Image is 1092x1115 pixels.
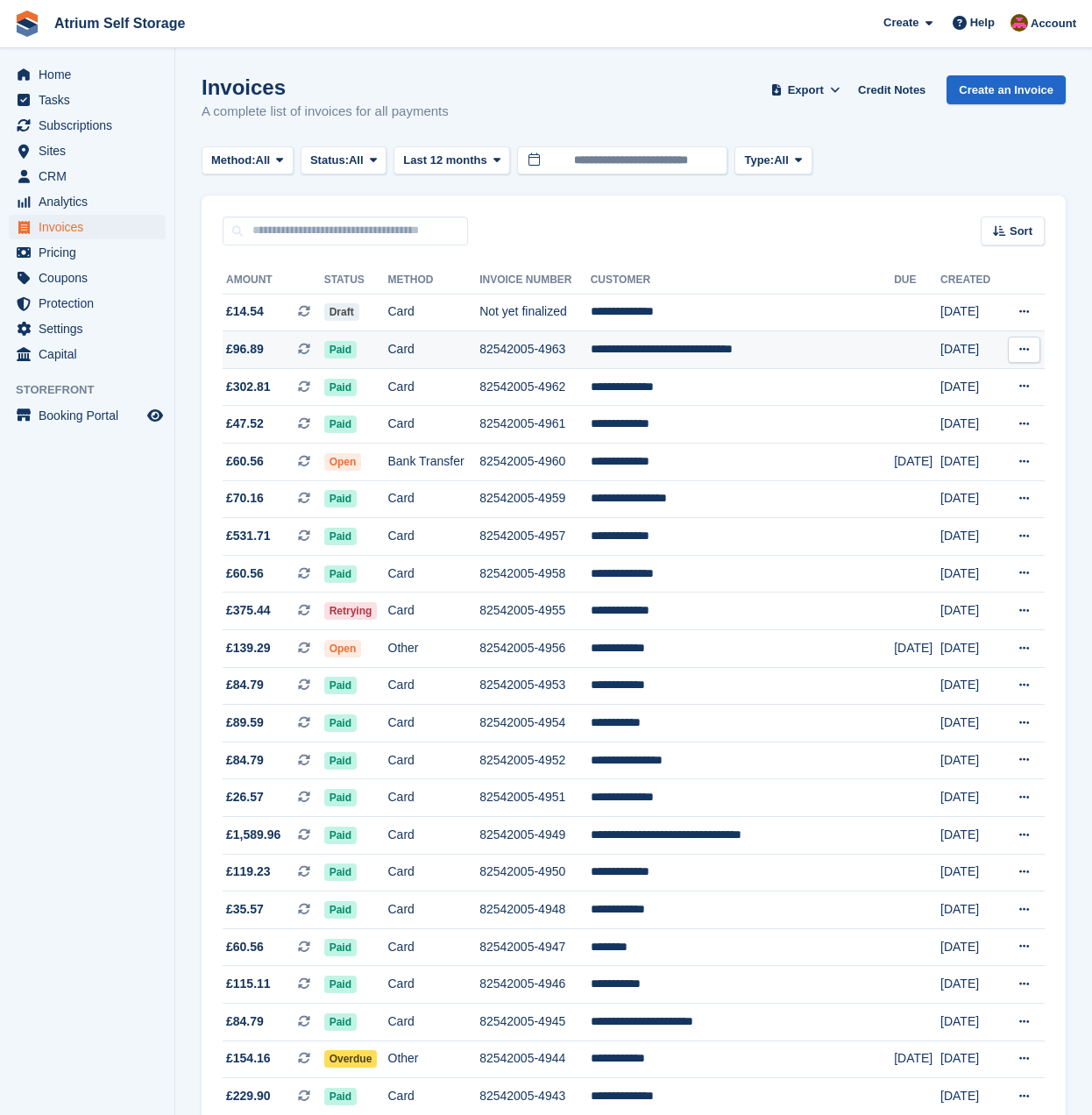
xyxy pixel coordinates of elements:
span: Status: [310,152,349,169]
td: 82542005-4956 [479,630,591,668]
span: Invoices [39,215,144,239]
a: menu [9,316,166,341]
td: 82542005-4951 [479,779,591,817]
span: Storefront [16,381,174,399]
td: Card [388,1003,480,1040]
button: Method: All [202,146,294,175]
a: Credit Notes [851,75,932,104]
td: Card [388,480,480,518]
td: Card [388,593,480,630]
span: Paid [324,415,357,433]
td: 82542005-4948 [479,891,591,929]
span: Paid [324,827,357,844]
span: £35.57 [226,900,264,919]
span: Type: [744,152,774,169]
span: Last 12 months [403,152,486,169]
td: [DATE] [940,1040,1001,1078]
th: Due [894,266,940,295]
a: menu [9,266,166,290]
button: Last 12 months [394,146,510,175]
th: Amount [223,266,324,295]
td: Card [388,368,480,406]
td: 82542005-4959 [479,480,591,518]
span: Capital [39,342,144,366]
th: Status [324,266,388,295]
span: Paid [324,939,357,956]
td: Card [388,705,480,742]
span: £84.79 [226,1012,264,1031]
span: Analytics [39,189,144,214]
button: Status: All [301,146,386,175]
td: 82542005-4946 [479,966,591,1004]
span: £139.29 [226,639,271,657]
a: menu [9,138,166,163]
td: Other [388,1040,480,1078]
span: £84.79 [226,751,264,770]
span: Paid [324,379,357,396]
span: £60.56 [226,452,264,471]
td: 82542005-4962 [479,368,591,406]
span: Overdue [324,1050,378,1068]
td: [DATE] [894,1040,940,1078]
td: 82542005-4963 [479,331,591,369]
span: Paid [324,490,357,508]
img: Mark Rhodes [1010,14,1028,32]
td: Card [388,406,480,444]
span: £1,589.96 [226,826,280,844]
td: [DATE] [940,555,1001,593]
td: [DATE] [894,630,940,668]
span: Paid [324,752,357,770]
span: £115.11 [226,975,271,993]
td: [DATE] [940,480,1001,518]
td: [DATE] [940,331,1001,369]
td: [DATE] [940,593,1001,630]
span: Pricing [39,240,144,265]
td: [DATE] [940,294,1001,331]
td: Card [388,331,480,369]
span: Open [324,453,362,471]
span: Export [788,82,824,99]
td: [DATE] [940,742,1001,779]
a: Atrium Self Storage [47,9,192,38]
a: menu [9,215,166,239]
span: Protection [39,291,144,316]
td: 82542005-4954 [479,705,591,742]
span: Paid [324,528,357,545]
span: £47.52 [226,415,264,433]
p: A complete list of invoices for all payments [202,102,449,122]
span: Subscriptions [39,113,144,138]
span: Paid [324,341,357,359]
span: Paid [324,901,357,919]
span: £154.16 [226,1049,271,1068]
a: menu [9,88,166,112]
img: stora-icon-8386f47178a22dfd0bd8f6a31ec36ba5ce8667c1dd55bd0f319d3a0aa187defe.svg [14,11,40,37]
span: £70.16 [226,489,264,508]
span: Paid [324,789,357,806]
span: £531.71 [226,527,271,545]
span: All [256,152,271,169]
span: Booking Portal [39,403,144,428]
th: Method [388,266,480,295]
h1: Invoices [202,75,449,99]
span: £229.90 [226,1087,271,1105]
th: Invoice Number [479,266,591,295]
button: Export [767,75,844,104]
td: Other [388,630,480,668]
span: Create [883,14,918,32]
td: [DATE] [940,928,1001,966]
span: All [349,152,364,169]
span: Method: [211,152,256,169]
span: CRM [39,164,144,188]
span: Coupons [39,266,144,290]
a: menu [9,113,166,138]
span: Paid [324,1088,357,1105]
a: menu [9,189,166,214]
span: £60.56 [226,938,264,956]
span: Sites [39,138,144,163]
a: menu [9,342,166,366]
td: 82542005-4949 [479,817,591,855]
td: 82542005-4957 [479,518,591,556]
td: [DATE] [940,667,1001,705]
td: [DATE] [940,518,1001,556]
td: Not yet finalized [479,294,591,331]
